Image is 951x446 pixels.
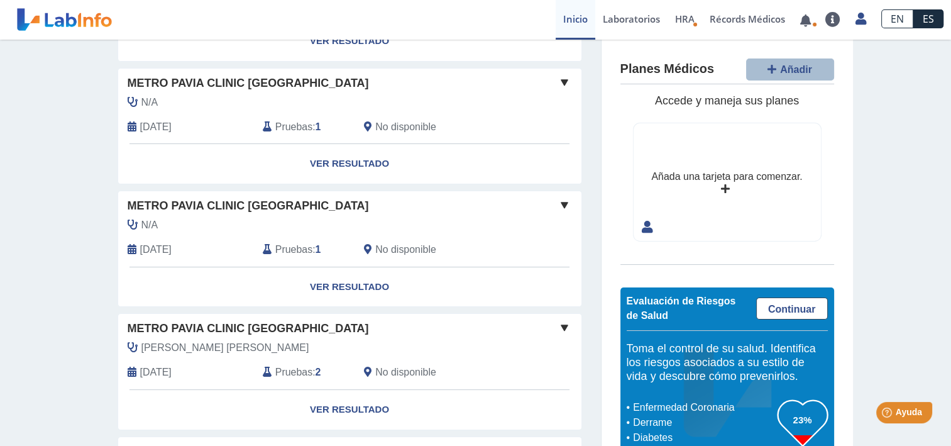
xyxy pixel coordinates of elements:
span: Tollinchi Velazquez, Yadiel [141,340,309,355]
a: ES [913,9,943,28]
div: : [253,120,355,135]
span: 2025-08-20 [140,120,172,135]
li: Derrame [630,415,778,430]
li: Enfermedad Coronaria [630,400,778,415]
span: Metro Pavia Clinic [GEOGRAPHIC_DATA] [128,320,369,337]
h3: 23% [778,412,828,428]
a: Ver Resultado [118,267,581,307]
span: Metro Pavia Clinic [GEOGRAPHIC_DATA] [128,198,369,215]
span: Añadir [780,64,812,75]
b: 1 [316,244,321,255]
span: Pruebas [275,242,312,257]
span: N/A [141,95,158,110]
span: Evaluación de Riesgos de Salud [627,296,736,321]
span: No disponible [375,365,436,380]
span: Accede y maneja sus planes [655,94,799,107]
a: EN [881,9,913,28]
span: HRA [675,13,695,25]
span: Pruebas [275,365,312,380]
span: Pruebas [275,120,312,135]
span: 2025-08-15 [140,242,172,257]
span: No disponible [375,120,436,135]
div: Añada una tarjeta para comenzar. [651,169,802,184]
span: No disponible [375,242,436,257]
iframe: Help widget launcher [839,397,937,432]
a: Ver Resultado [118,390,581,430]
span: Continuar [768,304,816,315]
span: N/A [141,218,158,233]
b: 2 [316,367,321,377]
b: 1 [316,121,321,132]
span: Metro Pavia Clinic [GEOGRAPHIC_DATA] [128,75,369,92]
li: Diabetes [630,430,778,445]
span: 2025-08-14 [140,365,172,380]
a: Ver Resultado [118,21,581,61]
h4: Planes Médicos [620,62,714,77]
a: Ver Resultado [118,144,581,184]
div: : [253,242,355,257]
a: Continuar [756,298,828,320]
div: : [253,365,355,380]
button: Añadir [746,59,834,81]
h5: Toma el control de su salud. Identifica los riesgos asociados a su estilo de vida y descubre cómo... [627,342,828,383]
